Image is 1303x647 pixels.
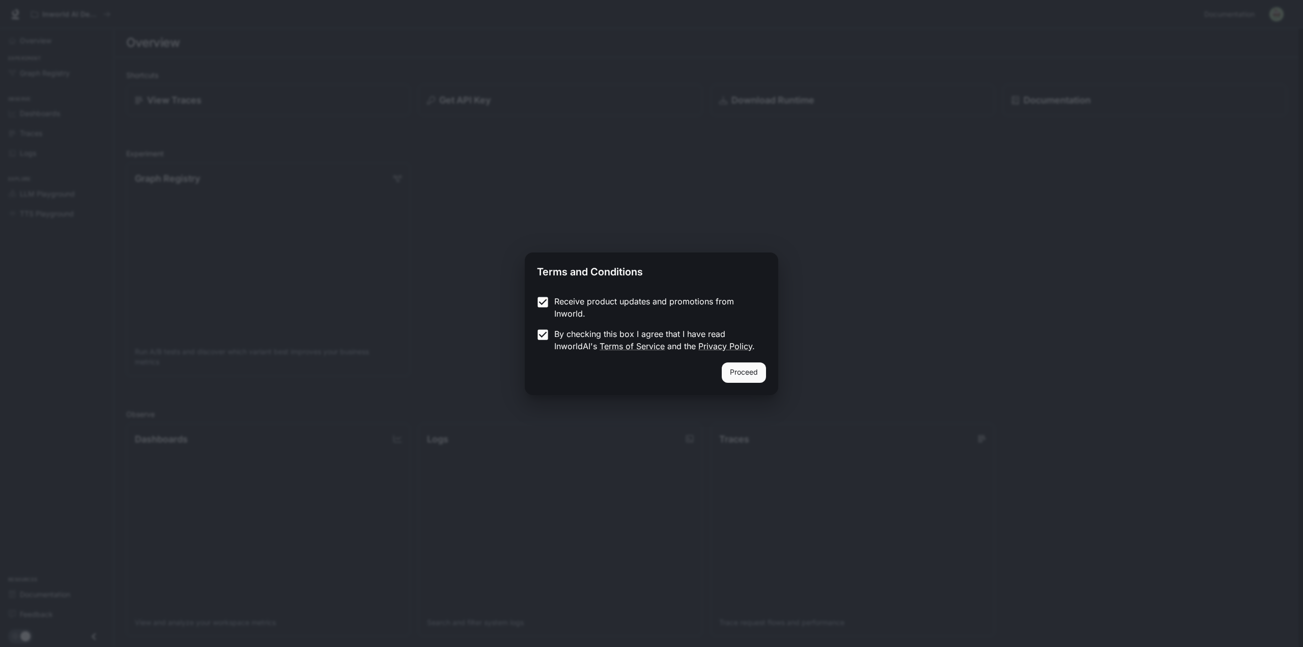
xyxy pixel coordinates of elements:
[525,252,778,287] h2: Terms and Conditions
[722,362,766,383] button: Proceed
[698,341,752,351] a: Privacy Policy
[554,328,758,352] p: By checking this box I agree that I have read InworldAI's and the .
[554,295,758,320] p: Receive product updates and promotions from Inworld.
[600,341,665,351] a: Terms of Service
